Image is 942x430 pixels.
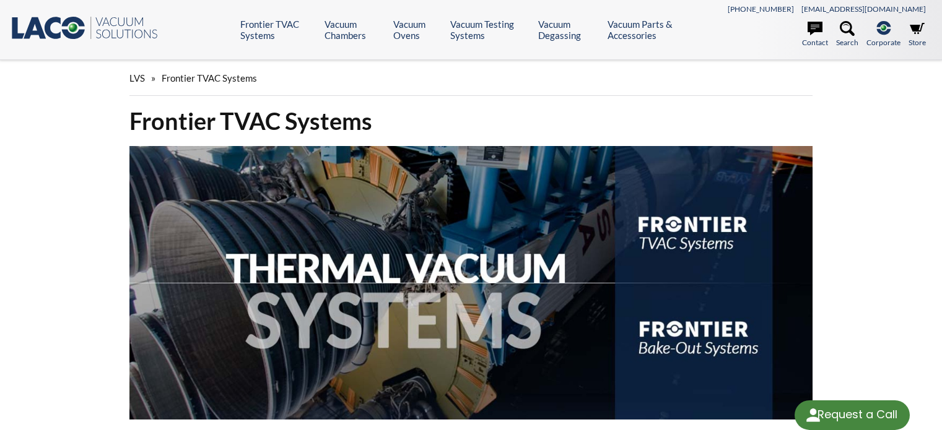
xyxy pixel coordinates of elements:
div: Request a Call [795,400,910,430]
span: Corporate [866,37,901,48]
a: Frontier TVAC Systems [240,19,315,41]
a: Contact [802,21,828,48]
div: Request a Call [818,400,897,429]
a: Search [836,21,858,48]
a: Store [909,21,926,48]
span: LVS [129,72,145,84]
a: [PHONE_NUMBER] [728,4,794,14]
img: round button [803,405,823,425]
a: Vacuum Testing Systems [450,19,529,41]
div: » [129,61,813,96]
a: [EMAIL_ADDRESS][DOMAIN_NAME] [801,4,926,14]
h1: Frontier TVAC Systems [129,106,813,136]
a: Vacuum Chambers [325,19,384,41]
a: Vacuum Parts & Accessories [608,19,699,41]
a: Vacuum Degassing [538,19,598,41]
span: Frontier TVAC Systems [162,72,257,84]
a: Vacuum Ovens [393,19,441,41]
img: Thermal Vacuum Systems header [129,146,813,419]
